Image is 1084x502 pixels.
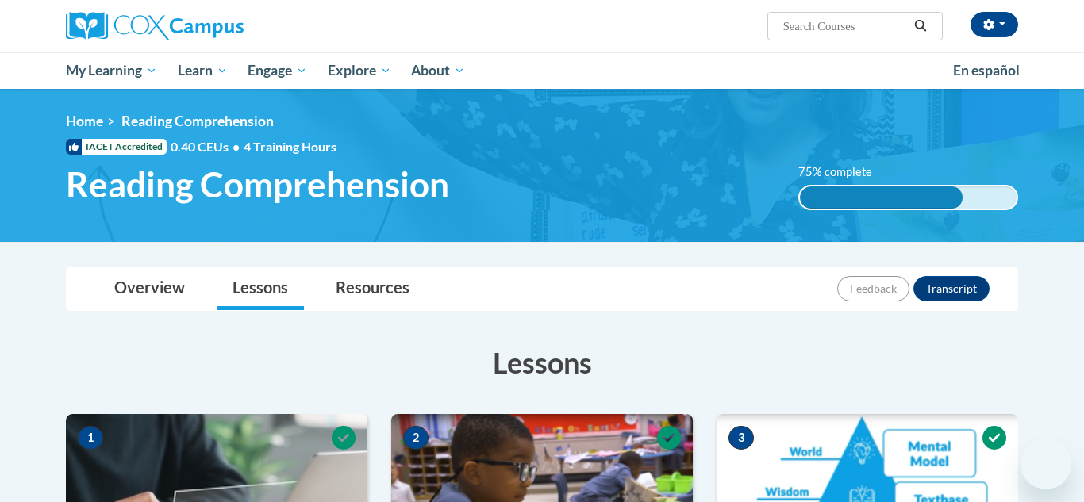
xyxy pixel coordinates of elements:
div: 75% complete [800,186,963,209]
a: Overview [98,268,201,310]
label: 75% complete [798,163,890,181]
span: 3 [728,426,754,450]
span: 2 [403,426,429,450]
button: Search [909,17,932,36]
span: My Learning [66,61,157,80]
a: My Learning [56,52,167,89]
a: Resources [320,268,425,310]
a: Cox Campus [66,12,367,40]
a: Learn [167,52,238,89]
a: En español [943,54,1030,87]
a: Explore [317,52,402,89]
span: • [233,139,240,154]
a: Home [66,113,103,129]
button: Feedback [837,276,909,301]
input: Search Courses [782,17,909,36]
span: En español [953,62,1020,79]
a: About [402,52,476,89]
span: 1 [78,426,103,450]
button: Account Settings [971,12,1018,37]
span: 4 Training Hours [244,139,336,154]
span: Reading Comprehension [66,163,449,205]
span: Learn [178,61,228,80]
span: Reading Comprehension [121,113,274,129]
iframe: Button to launch messaging window [1021,439,1071,489]
span: Explore [328,61,391,80]
a: Engage [237,52,317,89]
a: Lessons [217,268,304,310]
span: 0.40 CEUs [171,138,244,155]
span: IACET Accredited [66,139,167,155]
span: About [411,61,465,80]
div: Main menu [42,52,1042,89]
button: Transcript [913,276,990,301]
h3: Lessons [66,343,1018,382]
span: Engage [248,61,307,80]
img: Cox Campus [66,12,244,40]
